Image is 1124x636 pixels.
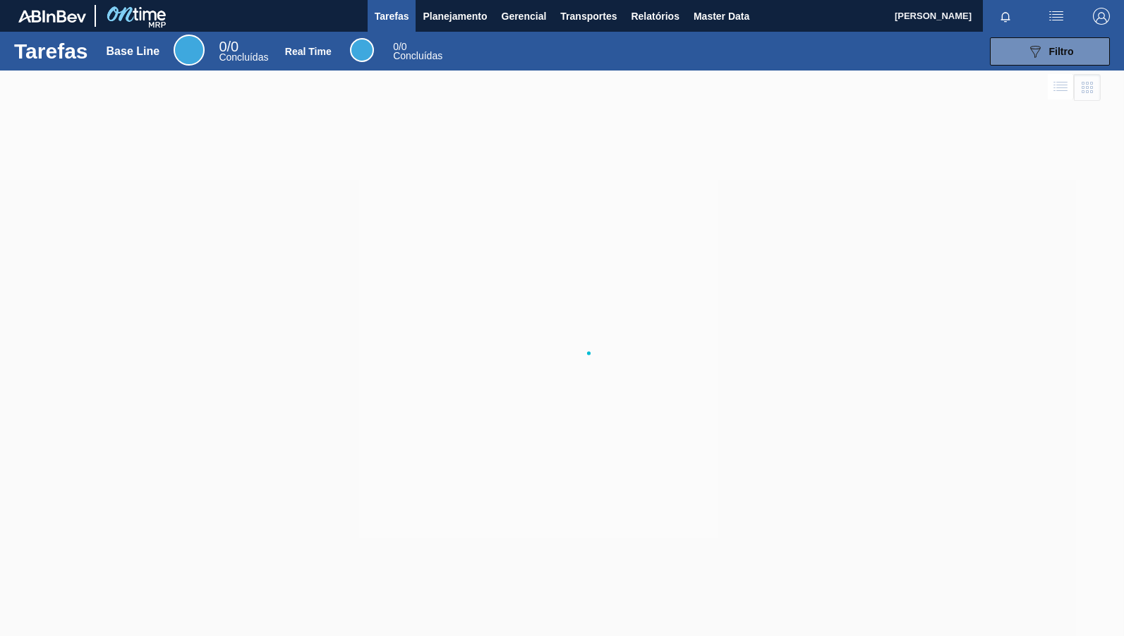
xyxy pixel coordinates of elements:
img: userActions [1048,8,1065,25]
div: Base Line [107,45,160,58]
span: Relatórios [631,8,679,25]
div: Real Time [285,46,332,57]
div: Real Time [350,38,374,62]
span: Master Data [694,8,749,25]
span: Filtro [1049,46,1074,57]
span: Gerencial [502,8,547,25]
span: 0 [393,41,399,52]
button: Notificações [983,6,1028,26]
span: Concluídas [393,50,442,61]
img: TNhmsLtSVTkK8tSr43FrP2fwEKptu5GPRR3wAAAABJRU5ErkJggg== [18,10,86,23]
div: Base Line [174,35,205,66]
div: Real Time [393,42,442,61]
button: Filtro [990,37,1110,66]
div: Base Line [219,41,268,62]
span: Tarefas [375,8,409,25]
span: Concluídas [219,51,268,63]
span: Planejamento [423,8,487,25]
span: / 0 [219,39,238,54]
span: / 0 [393,41,406,52]
img: Logout [1093,8,1110,25]
h1: Tarefas [14,43,88,59]
span: Transportes [560,8,617,25]
span: 0 [219,39,226,54]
